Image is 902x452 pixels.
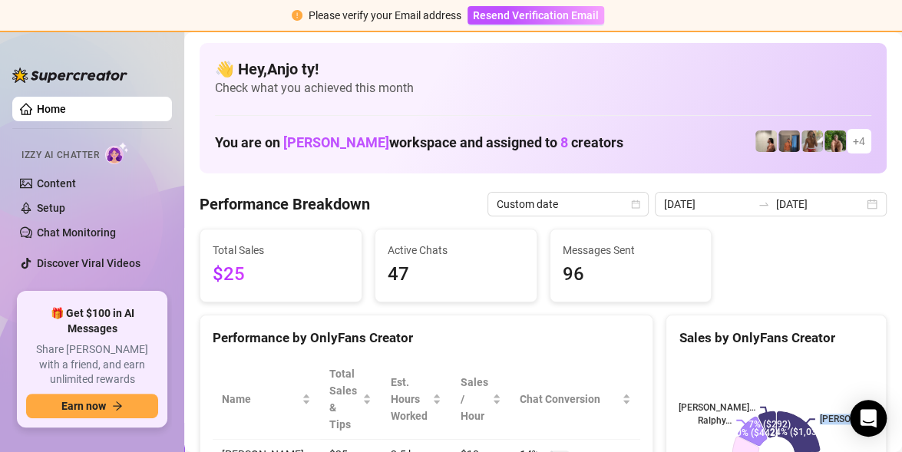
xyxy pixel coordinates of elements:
span: Check what you achieved this month [215,80,871,97]
img: Wayne [778,130,800,152]
span: swap-right [758,198,770,210]
span: [PERSON_NAME] [283,134,389,150]
span: Chat Conversion [520,391,619,407]
img: logo-BBDzfeDw.svg [12,68,127,83]
text: Ralphy… [698,415,732,426]
span: 96 [563,260,699,289]
th: Chat Conversion [510,359,640,440]
text: [PERSON_NAME]… [679,402,755,413]
input: End date [776,196,864,213]
th: Sales / Hour [451,359,510,440]
img: Ralphy [755,130,777,152]
img: Nathaniel [824,130,846,152]
th: Name [213,359,320,440]
span: Name [222,391,299,407]
span: arrow-right [112,401,123,411]
span: + 4 [853,133,865,150]
span: exclamation-circle [292,10,302,21]
span: Messages Sent [563,242,699,259]
span: Custom date [497,193,639,216]
div: Performance by OnlyFans Creator [213,328,640,348]
text: [PERSON_NAME]… [820,414,897,424]
span: Sales / Hour [460,374,489,424]
span: Earn now [61,400,106,412]
div: Est. Hours Worked [390,374,429,424]
span: Active Chats [388,242,524,259]
span: 🎁 Get $100 in AI Messages [26,306,158,336]
h4: 👋 Hey, Anjo ty ! [215,58,871,80]
span: Share [PERSON_NAME] with a friend, and earn unlimited rewards [26,342,158,388]
span: calendar [631,200,640,209]
img: Nathaniel [801,130,823,152]
span: 8 [560,134,568,150]
div: Please verify your Email address [309,7,461,24]
a: Discover Viral Videos [37,257,140,269]
a: Content [37,177,76,190]
div: Open Intercom Messenger [850,400,887,437]
button: Resend Verification Email [468,6,604,25]
span: Resend Verification Email [473,9,599,21]
span: Total Sales [213,242,349,259]
input: Start date [664,196,752,213]
span: Total Sales & Tips [329,365,359,433]
img: AI Chatter [105,142,129,164]
span: 47 [388,260,524,289]
h4: Performance Breakdown [200,193,370,215]
span: Izzy AI Chatter [21,148,99,163]
span: $25 [213,260,349,289]
a: Chat Monitoring [37,226,116,239]
a: Home [37,103,66,115]
button: Earn nowarrow-right [26,394,158,418]
th: Total Sales & Tips [320,359,381,440]
div: Sales by OnlyFans Creator [679,328,874,348]
h1: You are on workspace and assigned to creators [215,134,623,151]
span: to [758,198,770,210]
a: Setup [37,202,65,214]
